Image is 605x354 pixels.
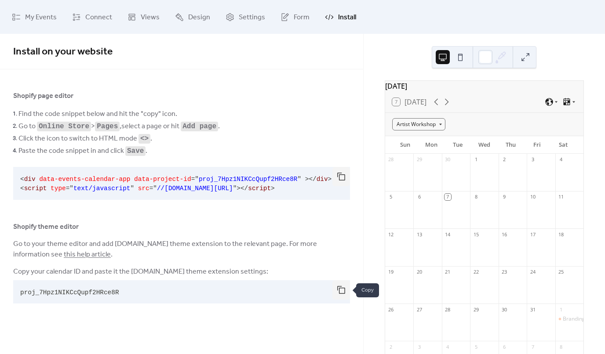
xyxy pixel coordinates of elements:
[388,343,394,350] div: 2
[305,176,309,183] span: >
[558,343,565,350] div: 8
[294,11,310,24] span: Form
[24,185,47,192] span: script
[356,283,379,297] span: Copy
[18,121,220,132] span: Go to > , select a page or hit .
[445,269,451,275] div: 21
[241,185,248,192] span: </
[271,185,275,192] span: >
[416,269,423,275] div: 20
[13,91,73,101] span: Shopify page editor
[51,185,66,192] span: type
[419,136,445,154] div: Mon
[153,185,157,192] span: "
[309,176,316,183] span: </
[473,343,479,350] div: 5
[497,136,524,154] div: Thu
[529,306,536,313] div: 31
[140,135,149,143] code: <>
[445,156,451,163] div: 30
[501,269,508,275] div: 23
[473,269,479,275] div: 22
[5,4,63,30] a: My Events
[66,4,119,30] a: Connect
[416,343,423,350] div: 3
[134,176,191,183] span: data-project-id
[501,194,508,200] div: 9
[416,156,423,163] div: 29
[392,136,419,154] div: Sun
[18,146,147,156] span: Paste the code snippet in and click .
[317,176,328,183] span: div
[473,231,479,238] div: 15
[274,4,316,30] a: Form
[233,185,237,192] span: "
[157,185,233,192] span: //[DOMAIN_NAME][URL]
[13,222,79,232] span: Shopify theme editor
[501,231,508,238] div: 16
[121,4,166,30] a: Views
[20,185,24,192] span: <
[141,11,160,24] span: Views
[445,136,471,154] div: Tue
[388,306,394,313] div: 26
[18,109,177,119] span: Find the code snippet below and hit the "copy" icon.
[524,136,550,154] div: Fri
[558,231,565,238] div: 18
[297,176,301,183] span: "
[501,306,508,313] div: 30
[13,267,268,277] span: Copy your calendar ID and paste it the [DOMAIN_NAME] theme extension settings:
[195,176,199,183] span: "
[328,176,332,183] span: >
[149,185,153,192] span: =
[445,194,451,200] div: 7
[188,11,210,24] span: Design
[25,11,57,24] span: My Events
[388,269,394,275] div: 19
[473,156,479,163] div: 1
[529,194,536,200] div: 10
[20,176,24,183] span: <
[318,4,363,30] a: Install
[13,239,350,260] span: Go to your theme editor and add [DOMAIN_NAME] theme extension to the relevant page. For more info...
[529,156,536,163] div: 3
[138,185,149,192] span: src
[388,231,394,238] div: 12
[20,289,119,296] span: proj_7Hpz1NIKCcQupf2HRce8R
[445,306,451,313] div: 28
[445,231,451,238] div: 14
[558,194,565,200] div: 11
[416,231,423,238] div: 13
[558,306,565,313] div: 1
[127,147,144,155] code: Save
[501,156,508,163] div: 2
[66,185,70,192] span: =
[388,194,394,200] div: 5
[248,185,271,192] span: script
[199,176,298,183] span: proj_7Hpz1NIKCcQupf2HRce8R
[529,269,536,275] div: 24
[18,134,152,144] span: Click the icon to switch to HTML mode .
[39,123,89,130] code: Online Store
[473,194,479,200] div: 8
[73,185,131,192] span: text/javascript
[13,42,113,61] span: Install on your website
[191,176,195,183] span: =
[416,306,423,313] div: 27
[501,343,508,350] div: 6
[529,231,536,238] div: 17
[558,156,565,163] div: 4
[550,136,576,154] div: Sat
[239,11,265,24] span: Settings
[388,156,394,163] div: 28
[338,11,356,24] span: Install
[64,248,111,261] a: this help article
[39,176,130,183] span: data-events-calendar-app
[219,4,272,30] a: Settings
[168,4,217,30] a: Design
[85,11,112,24] span: Connect
[416,194,423,200] div: 6
[69,185,73,192] span: "
[558,269,565,275] div: 25
[445,343,451,350] div: 4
